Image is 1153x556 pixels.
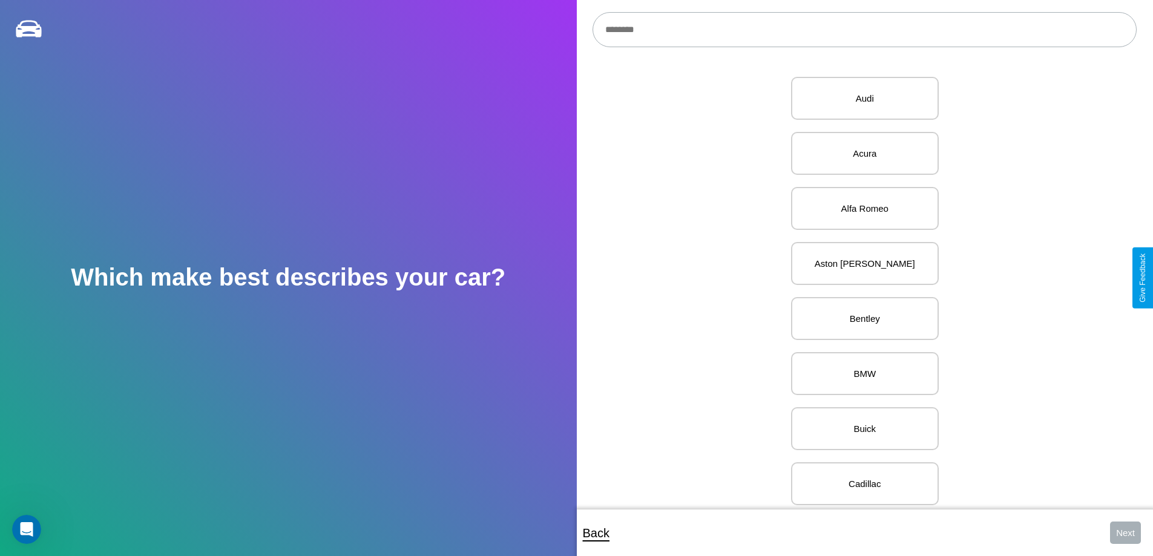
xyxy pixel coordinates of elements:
[804,255,925,272] p: Aston [PERSON_NAME]
[804,420,925,437] p: Buick
[804,365,925,382] p: BMW
[12,515,41,544] iframe: Intercom live chat
[583,522,609,544] p: Back
[804,145,925,162] p: Acura
[804,200,925,217] p: Alfa Romeo
[1138,253,1147,303] div: Give Feedback
[71,264,505,291] h2: Which make best describes your car?
[1110,522,1141,544] button: Next
[804,310,925,327] p: Bentley
[804,90,925,106] p: Audi
[804,476,925,492] p: Cadillac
